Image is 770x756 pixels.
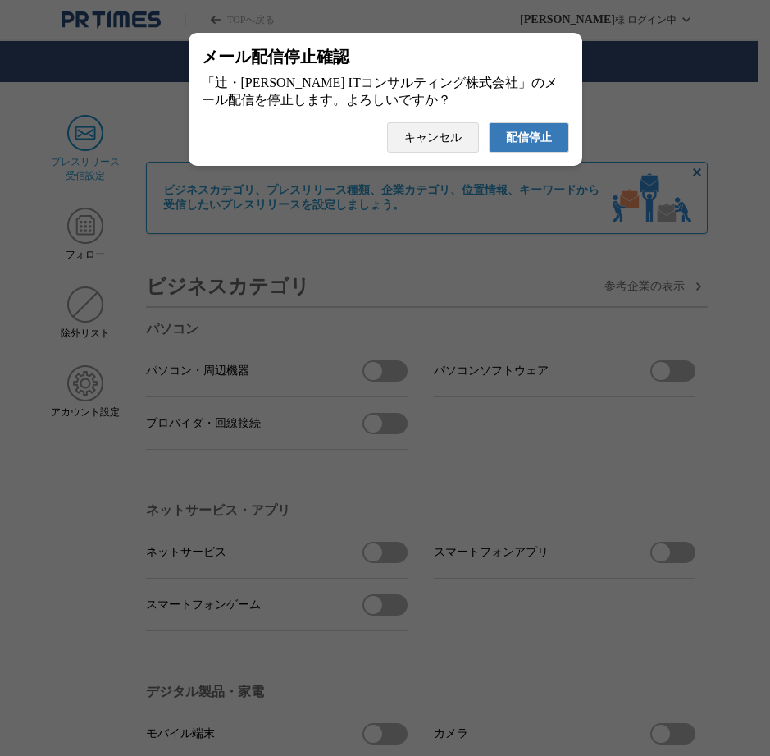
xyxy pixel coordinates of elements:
button: 配信停止 [489,122,569,153]
span: 配信停止 [506,131,552,145]
span: メール配信停止確認 [202,46,349,68]
button: キャンセル [387,122,479,153]
div: 「辻・[PERSON_NAME] ITコンサルティング株式会社」のメール配信を停止します。よろしいですか？ [202,75,569,109]
span: キャンセル [404,131,462,145]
